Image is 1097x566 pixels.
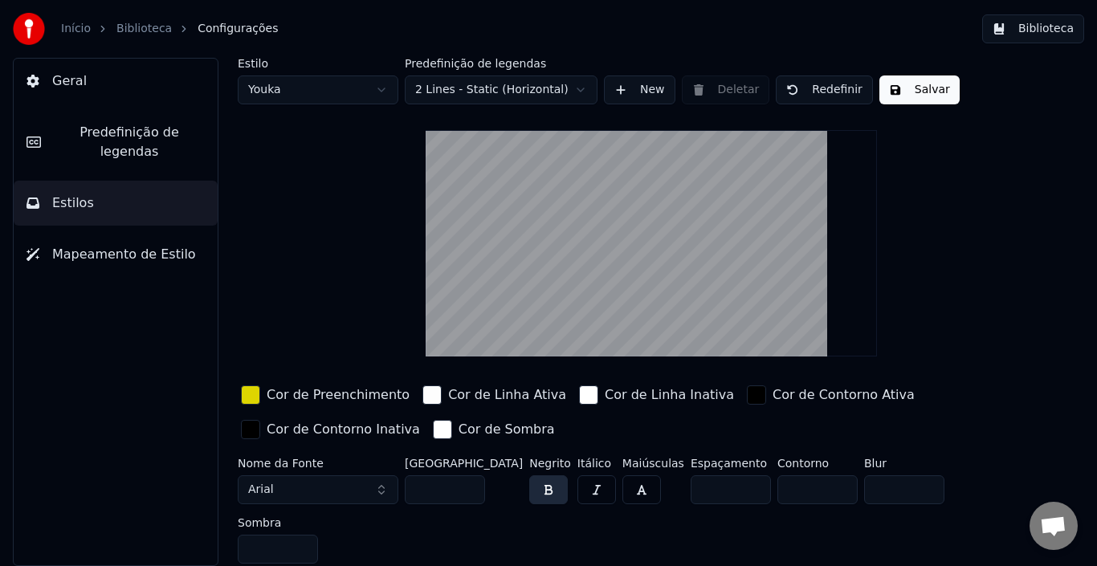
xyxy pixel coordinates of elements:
[605,385,734,405] div: Cor de Linha Inativa
[776,75,873,104] button: Redefinir
[248,482,274,498] span: Arial
[61,21,278,37] nav: breadcrumb
[529,458,571,469] label: Negrito
[691,458,771,469] label: Espaçamento
[448,385,566,405] div: Cor de Linha Ativa
[238,417,423,442] button: Cor de Contorno Inativa
[54,123,205,161] span: Predefinição de legendas
[238,517,318,528] label: Sombra
[744,382,918,408] button: Cor de Contorno Ativa
[14,59,218,104] button: Geral
[52,193,94,213] span: Estilos
[777,458,858,469] label: Contorno
[238,58,398,69] label: Estilo
[14,110,218,174] button: Predefinição de legendas
[116,21,172,37] a: Biblioteca
[238,458,398,469] label: Nome da Fonte
[879,75,960,104] button: Salvar
[267,385,410,405] div: Cor de Preenchimento
[52,71,87,91] span: Geral
[13,13,45,45] img: youka
[1030,502,1078,550] div: Bate-papo aberto
[577,458,616,469] label: Itálico
[198,21,278,37] span: Configurações
[238,382,413,408] button: Cor de Preenchimento
[405,58,597,69] label: Predefinição de legendas
[604,75,675,104] button: New
[14,181,218,226] button: Estilos
[622,458,684,469] label: Maiúsculas
[14,232,218,277] button: Mapeamento de Estilo
[459,420,555,439] div: Cor de Sombra
[405,458,523,469] label: [GEOGRAPHIC_DATA]
[864,458,944,469] label: Blur
[419,382,569,408] button: Cor de Linha Ativa
[61,21,91,37] a: Início
[430,417,558,442] button: Cor de Sombra
[982,14,1084,43] button: Biblioteca
[267,420,420,439] div: Cor de Contorno Inativa
[773,385,915,405] div: Cor de Contorno Ativa
[52,245,196,264] span: Mapeamento de Estilo
[576,382,737,408] button: Cor de Linha Inativa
